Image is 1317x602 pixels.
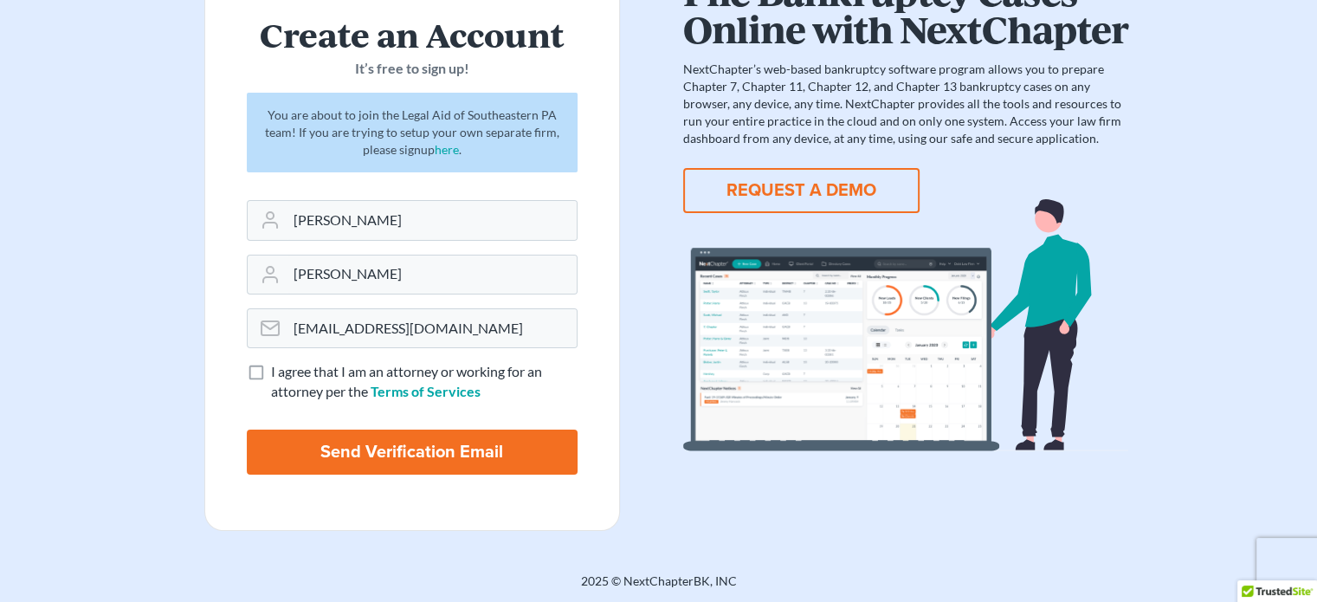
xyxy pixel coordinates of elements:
p: It’s free to sign up! [247,59,578,79]
p: NextChapter’s web-based bankruptcy software program allows you to prepare Chapter 7, Chapter 11, ... [683,61,1128,147]
div: You are about to join the Legal Aid of Southeastern PA team! If you are trying to setup your own ... [247,93,578,172]
img: dashboard-867a026336fddd4d87f0941869007d5e2a59e2bc3a7d80a2916e9f42c0117099.svg [683,199,1128,451]
button: REQUEST A DEMO [683,168,920,213]
input: Email Address [287,309,577,347]
a: Terms of Services [371,383,481,399]
h2: Create an Account [247,16,578,52]
a: here [435,142,459,157]
span: I agree that I am an attorney or working for an attorney per the [271,363,542,399]
input: First Name [287,201,577,239]
input: Send Verification Email [247,430,578,475]
input: Last Name [287,256,577,294]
